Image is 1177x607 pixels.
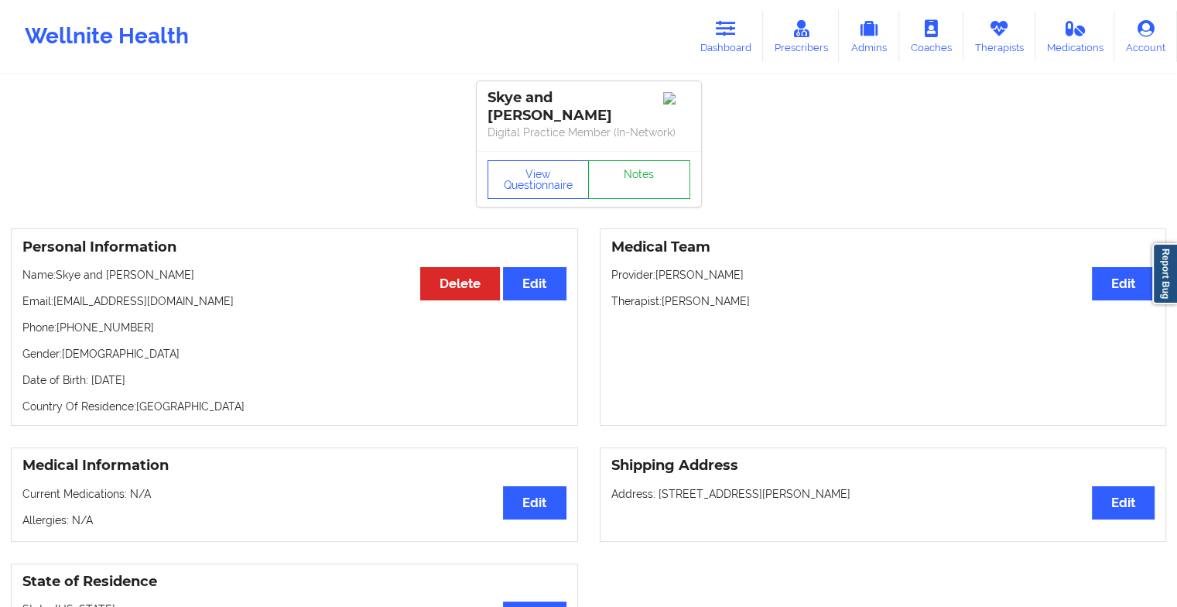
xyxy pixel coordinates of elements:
h3: State of Residence [22,573,566,591]
button: Edit [503,267,566,300]
p: Gender: [DEMOGRAPHIC_DATA] [22,346,566,362]
p: Date of Birth: [DATE] [22,372,566,388]
p: Provider: [PERSON_NAME] [611,267,1155,283]
button: Edit [1092,486,1155,520]
a: Prescribers [763,11,840,62]
h3: Shipping Address [611,457,1155,475]
h3: Medical Information [22,457,566,475]
a: Account [1114,11,1177,62]
h3: Medical Team [611,238,1155,256]
a: Admins [839,11,899,62]
button: Edit [503,486,566,520]
p: Country Of Residence: [GEOGRAPHIC_DATA] [22,399,566,414]
p: Name: Skye and [PERSON_NAME] [22,267,566,283]
h3: Personal Information [22,238,566,256]
button: Edit [1092,267,1155,300]
p: Digital Practice Member (In-Network) [488,125,690,140]
p: Email: [EMAIL_ADDRESS][DOMAIN_NAME] [22,293,566,309]
button: View Questionnaire [488,160,590,199]
p: Current Medications: N/A [22,486,566,502]
a: Therapists [963,11,1035,62]
a: Notes [588,160,690,199]
a: Medications [1035,11,1115,62]
p: Phone: [PHONE_NUMBER] [22,320,566,335]
p: Allergies: N/A [22,513,566,528]
p: Address: [STREET_ADDRESS][PERSON_NAME] [611,486,1155,502]
button: Delete [420,267,500,300]
p: Therapist: [PERSON_NAME] [611,293,1155,309]
a: Coaches [899,11,963,62]
a: Report Bug [1152,243,1177,304]
div: Skye and [PERSON_NAME] [488,89,690,125]
img: Image%2Fplaceholer-image.png [663,92,690,105]
a: Dashboard [689,11,763,62]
